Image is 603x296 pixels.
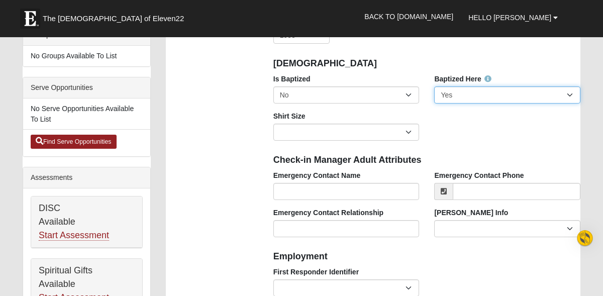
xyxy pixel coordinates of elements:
[31,135,117,149] a: Find Serve Opportunities
[461,5,565,30] a: Hello [PERSON_NAME]
[23,46,150,66] li: No Groups Available To List
[273,170,361,180] label: Emergency Contact Name
[434,170,524,180] label: Emergency Contact Phone
[31,196,142,248] div: DISC Available
[23,98,150,130] li: No Serve Opportunities Available To List
[434,208,508,218] label: [PERSON_NAME] Info
[15,4,216,29] a: The [DEMOGRAPHIC_DATA] of Eleven22
[273,111,306,121] label: Shirt Size
[39,230,109,241] a: Start Assessment
[43,14,184,24] span: The [DEMOGRAPHIC_DATA] of Eleven22
[20,9,40,29] img: Eleven22 logo
[23,77,150,98] div: Serve Opportunities
[273,58,580,69] h4: [DEMOGRAPHIC_DATA]
[434,74,491,84] label: Baptized Here
[273,74,311,84] label: Is Baptized
[23,167,150,188] div: Assessments
[273,208,383,218] label: Emergency Contact Relationship
[273,155,580,166] h4: Check-in Manager Adult Attributes
[273,251,580,262] h4: Employment
[357,4,461,29] a: Back to [DOMAIN_NAME]
[468,14,551,22] span: Hello [PERSON_NAME]
[273,267,359,277] label: First Responder Identifier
